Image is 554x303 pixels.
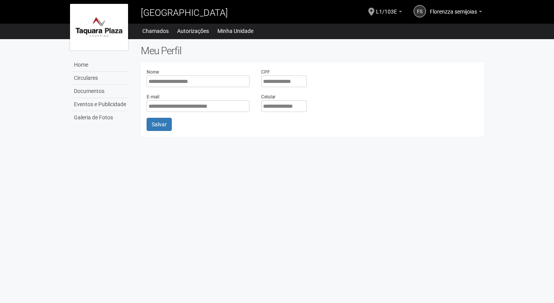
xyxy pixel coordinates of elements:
label: Nome [147,69,159,76]
a: Autorizações [177,26,209,36]
label: Celular [261,93,275,100]
label: CPF [261,69,270,76]
label: E-mail [147,93,159,100]
span: Florenzza semijoias [430,1,477,15]
a: Documentos [72,85,129,98]
span: [GEOGRAPHIC_DATA] [141,7,228,18]
a: Galeria de Fotos [72,111,129,124]
a: Chamados [142,26,169,36]
h2: Meu Perfil [141,45,484,57]
button: Salvar [147,118,172,131]
a: Fs [414,5,426,17]
a: Eventos e Publicidade [72,98,129,111]
a: Florenzza semijoias [430,10,482,16]
img: logo.jpg [70,4,128,50]
a: Home [72,59,129,72]
span: L1/103E [376,1,397,15]
a: Minha Unidade [217,26,253,36]
a: L1/103E [376,10,402,16]
a: Circulares [72,72,129,85]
